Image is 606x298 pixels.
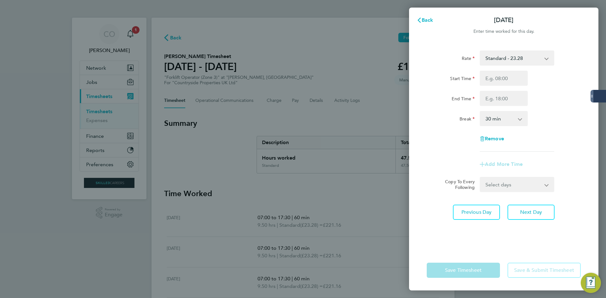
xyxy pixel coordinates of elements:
[480,136,504,141] button: Remove
[480,71,528,86] input: E.g. 08:00
[460,116,475,124] label: Break
[422,17,433,23] span: Back
[409,28,598,35] div: Enter time worked for this day.
[520,209,542,215] span: Next Day
[462,56,475,63] label: Rate
[440,179,475,190] label: Copy To Every Following
[410,14,440,26] button: Back
[480,91,528,106] input: E.g. 18:00
[461,209,492,215] span: Previous Day
[494,16,514,25] p: [DATE]
[453,205,500,220] button: Previous Day
[485,136,504,142] span: Remove
[508,205,555,220] button: Next Day
[450,76,475,83] label: Start Time
[581,273,601,293] button: Engage Resource Center
[452,96,475,103] label: End Time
